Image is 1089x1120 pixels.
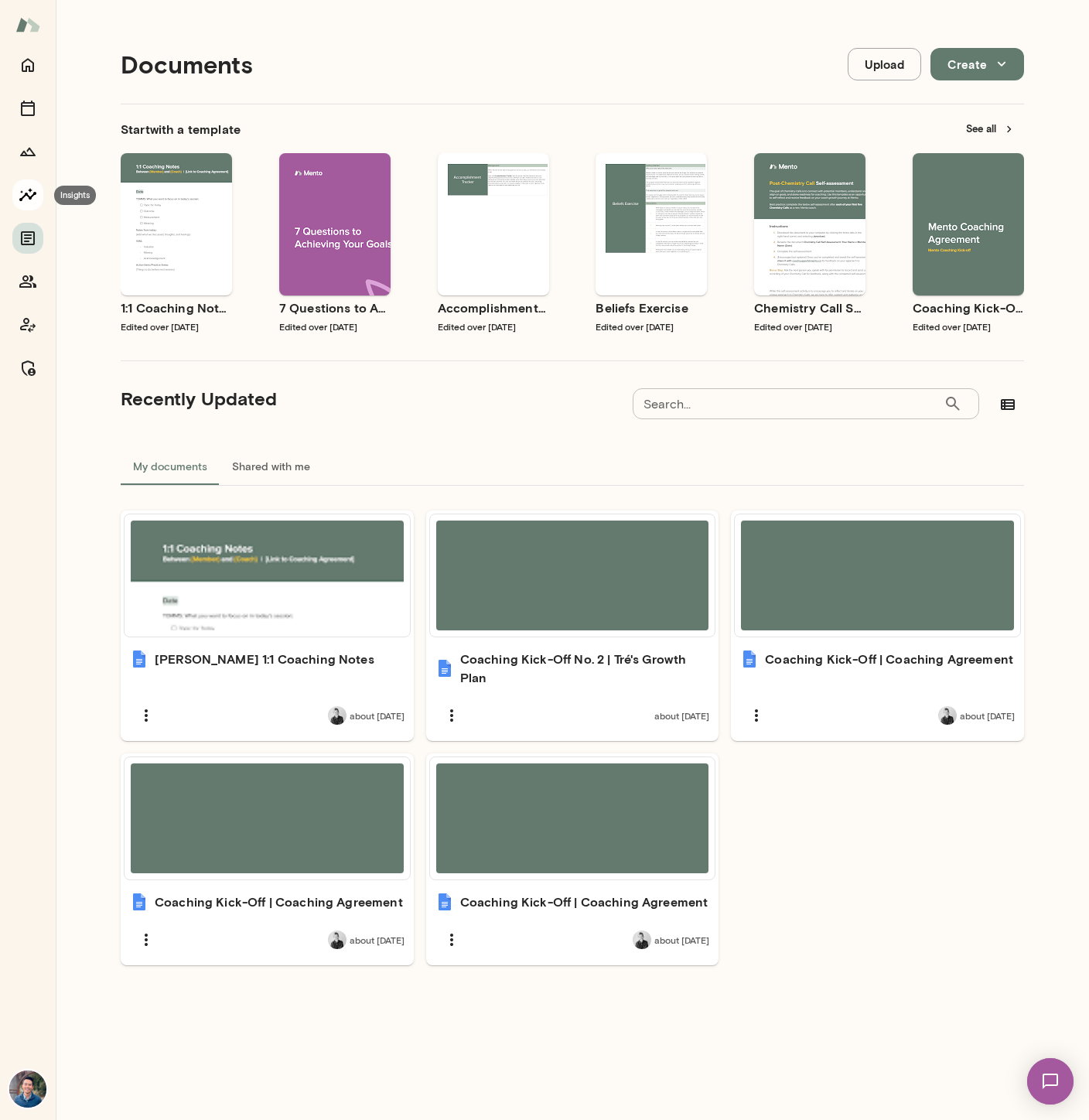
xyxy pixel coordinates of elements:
span: Edited over [DATE] [279,321,357,332]
button: Home [12,50,43,80]
img: Coaching Kick-Off | Coaching Agreement [130,893,148,911]
span: about [DATE] [350,934,405,946]
h6: Coaching Kick-Off | Coaching Agreement [913,299,1024,317]
h6: Coaching Kick-Off | Coaching Agreement [765,650,1013,668]
span: about [DATE] [350,709,405,722]
div: documents tabs [121,448,1024,485]
h6: 1:1 Coaching Notes [121,299,232,317]
span: Edited over [DATE] [121,321,199,332]
h6: 7 Questions to Achieving Your Goals [279,299,391,317]
h6: Coaching Kick-Off No. 2 | Tré's Growth Plan [460,650,710,687]
button: Upload [848,48,921,80]
h6: Coaching Kick-Off | Coaching Agreement [460,893,708,911]
button: Shared with me [220,448,323,485]
span: about [DATE] [654,709,709,722]
button: Sessions [12,93,43,124]
img: Coaching Kick-Off No. 2 | Tré's Growth Plan [435,659,454,678]
h4: Documents [121,50,253,79]
button: Create [930,48,1024,80]
img: Coaching Kick-Off | Coaching Agreement [740,650,759,668]
h6: [PERSON_NAME] 1:1 Coaching Notes [155,650,374,668]
button: See all [957,117,1024,141]
img: Mento [15,10,40,39]
h6: Accomplishment Tracker [438,299,549,317]
button: My documents [121,448,220,485]
img: Tré Wright [328,930,346,949]
h6: Chemistry Call Self-Assessment [Coaches only] [754,299,865,317]
button: Documents [12,223,43,254]
span: Edited over [DATE] [913,321,991,332]
img: Tré Wright [633,930,651,949]
span: Edited over [DATE] [754,321,832,332]
img: Alex 1:1 Coaching Notes [130,650,148,668]
span: about [DATE] [960,709,1015,722]
span: about [DATE] [654,934,709,946]
img: Tré Wright [938,706,957,725]
h5: Recently Updated [121,386,277,411]
button: Insights [12,179,43,210]
span: Edited over [DATE] [596,321,674,332]
button: Manage [12,353,43,384]
img: Tré Wright [328,706,346,725]
span: Edited over [DATE] [438,321,516,332]
button: Members [12,266,43,297]
img: Coaching Kick-Off | Coaching Agreement [435,893,454,911]
button: Growth Plan [12,136,43,167]
div: Insights [54,186,96,205]
img: Alex Yu [9,1070,46,1108]
button: Coach app [12,309,43,340]
h6: Start with a template [121,120,241,138]
h6: Coaching Kick-Off | Coaching Agreement [155,893,403,911]
h6: Beliefs Exercise [596,299,707,317]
